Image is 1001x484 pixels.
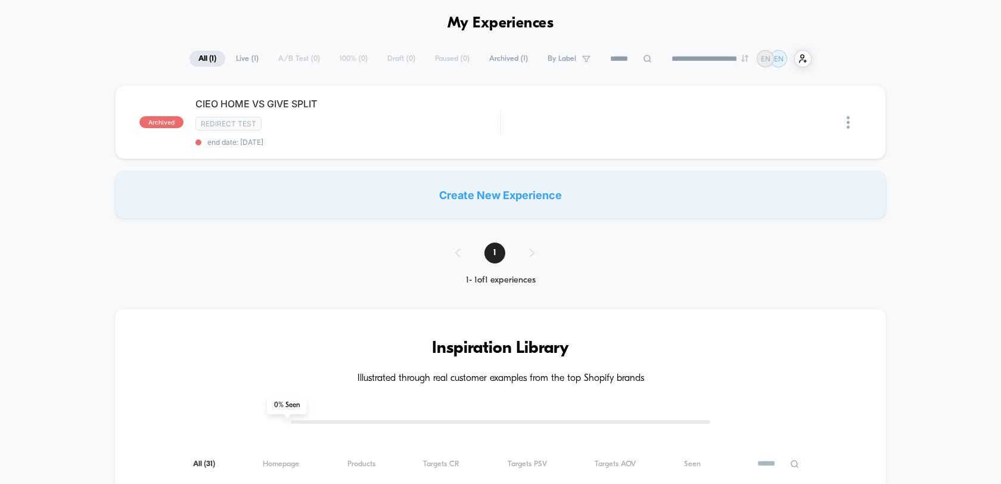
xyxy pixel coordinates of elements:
img: end [741,55,748,62]
span: archived [139,116,184,128]
span: Live ( 1 ) [227,51,268,67]
span: end date: [DATE] [195,138,500,147]
span: Targets AOV [595,460,636,469]
div: Create New Experience [115,171,886,219]
span: All [193,460,215,469]
div: 1 - 1 of 1 experiences [443,275,558,286]
span: Products [347,460,375,469]
span: All ( 1 ) [189,51,225,67]
span: Homepage [263,460,299,469]
span: By Label [548,54,576,63]
span: Targets PSV [508,460,547,469]
span: Targets CR [423,460,459,469]
h4: Illustrated through real customer examples from the top Shopify brands [151,373,850,384]
img: close [847,116,850,129]
span: ( 31 ) [204,460,215,468]
span: Seen [684,460,701,469]
span: Archived ( 1 ) [480,51,537,67]
span: 1 [484,243,505,263]
h3: Inspiration Library [151,339,850,358]
span: Redirect Test [195,117,262,131]
h1: My Experiences [447,15,554,32]
p: EN [774,54,784,63]
span: 0 % Seen [267,396,307,414]
p: EN [761,54,770,63]
span: CIEO HOME VS GIVE SPLIT [195,98,500,110]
